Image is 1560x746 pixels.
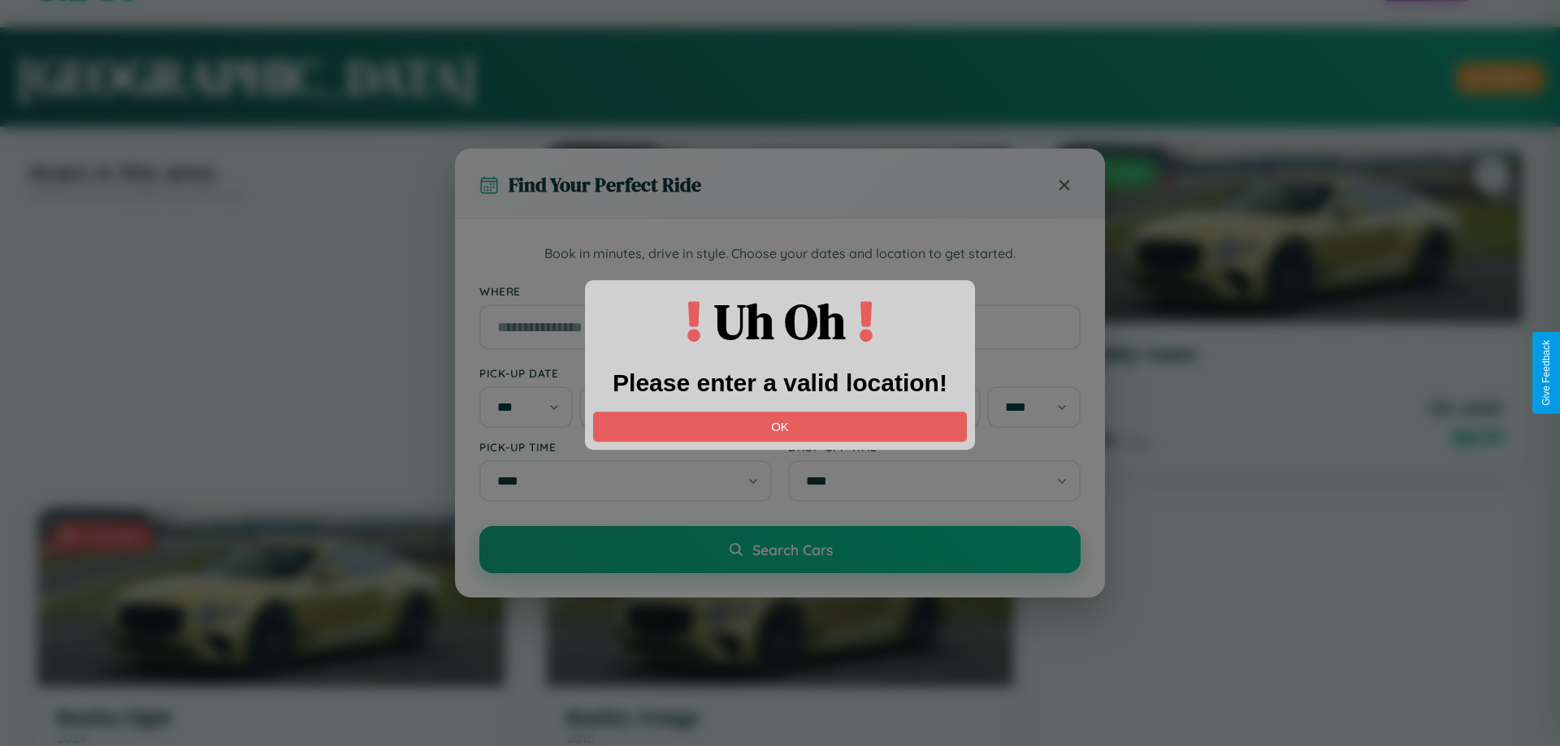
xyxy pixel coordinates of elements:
p: Book in minutes, drive in style. Choose your dates and location to get started. [479,244,1081,265]
label: Drop-off Time [788,440,1081,454]
h3: Find Your Perfect Ride [509,171,701,198]
label: Drop-off Date [788,366,1081,380]
span: Search Cars [752,541,833,558]
label: Where [479,284,1081,298]
label: Pick-up Time [479,440,772,454]
label: Pick-up Date [479,366,772,380]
